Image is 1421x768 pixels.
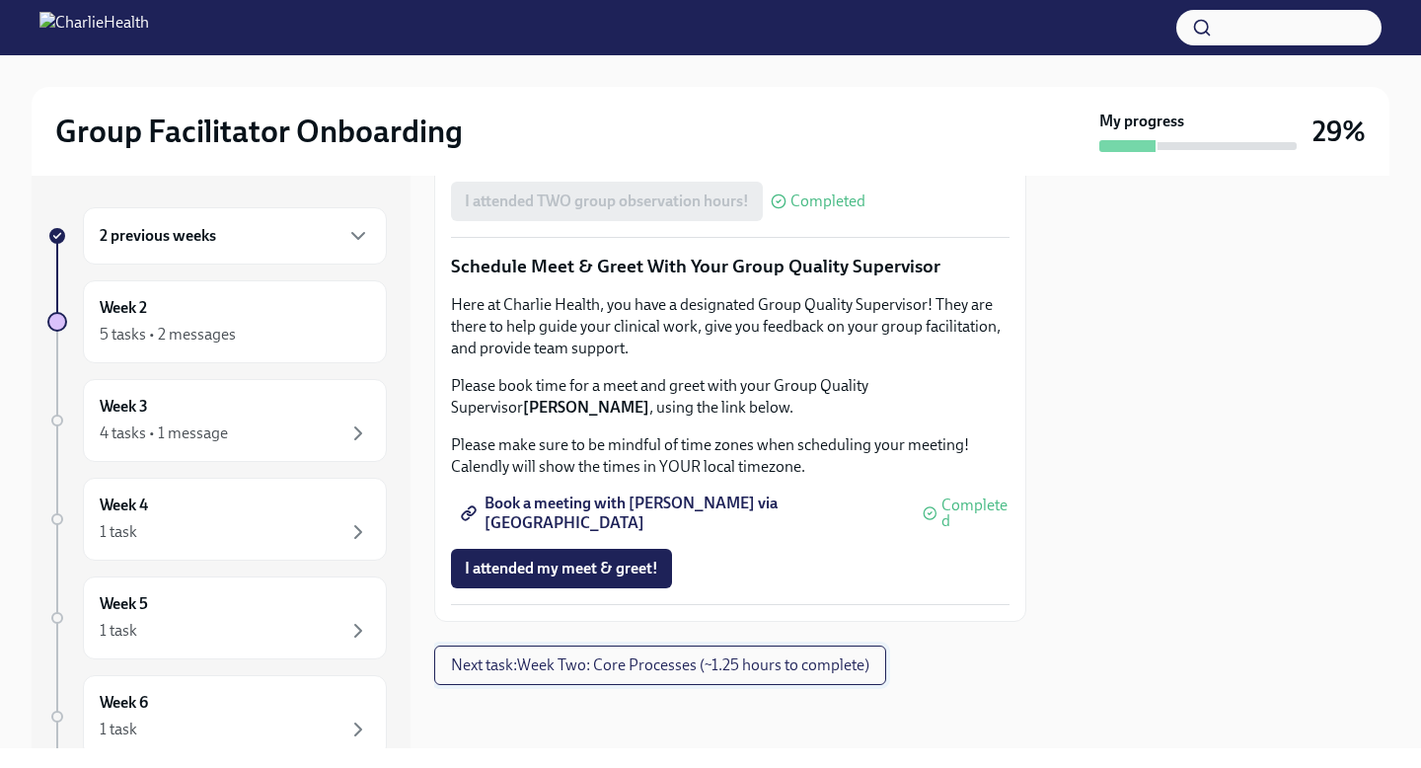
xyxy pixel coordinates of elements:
h3: 29% [1312,114,1366,149]
img: CharlieHealth [39,12,149,43]
p: Schedule Meet & Greet With Your Group Quality Supervisor [451,254,1010,279]
span: Next task : Week Two: Core Processes (~1.25 hours to complete) [451,655,869,675]
button: I attended my meet & greet! [451,549,672,588]
a: Week 41 task [47,478,387,561]
h6: 2 previous weeks [100,225,216,247]
h6: Week 3 [100,396,148,418]
h2: Group Facilitator Onboarding [55,112,463,151]
p: Please make sure to be mindful of time zones when scheduling your meeting! Calendly will show the... [451,434,1010,478]
div: 1 task [100,620,137,642]
a: Week 34 tasks • 1 message [47,379,387,462]
a: Book a meeting with [PERSON_NAME] via [GEOGRAPHIC_DATA] [451,494,915,533]
a: Week 51 task [47,576,387,659]
span: Book a meeting with [PERSON_NAME] via [GEOGRAPHIC_DATA] [465,503,901,523]
h6: Week 4 [100,495,148,516]
div: 5 tasks • 2 messages [100,324,236,346]
h6: Week 6 [100,692,148,714]
div: 4 tasks • 1 message [100,422,228,444]
p: Here at Charlie Health, you have a designated Group Quality Supervisor! They are there to help gu... [451,294,1010,359]
p: Please book time for a meet and greet with your Group Quality Supervisor , using the link below. [451,375,1010,419]
button: Next task:Week Two: Core Processes (~1.25 hours to complete) [434,646,886,685]
div: 1 task [100,719,137,740]
strong: [PERSON_NAME] [523,398,649,417]
div: 1 task [100,521,137,543]
span: Completed [790,193,865,209]
strong: My progress [1099,111,1184,132]
div: 2 previous weeks [83,207,387,265]
h6: Week 5 [100,593,148,615]
h6: Week 2 [100,297,147,319]
a: Week 25 tasks • 2 messages [47,280,387,363]
span: I attended my meet & greet! [465,559,658,578]
a: Week 61 task [47,675,387,758]
span: Completed [941,498,1010,529]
